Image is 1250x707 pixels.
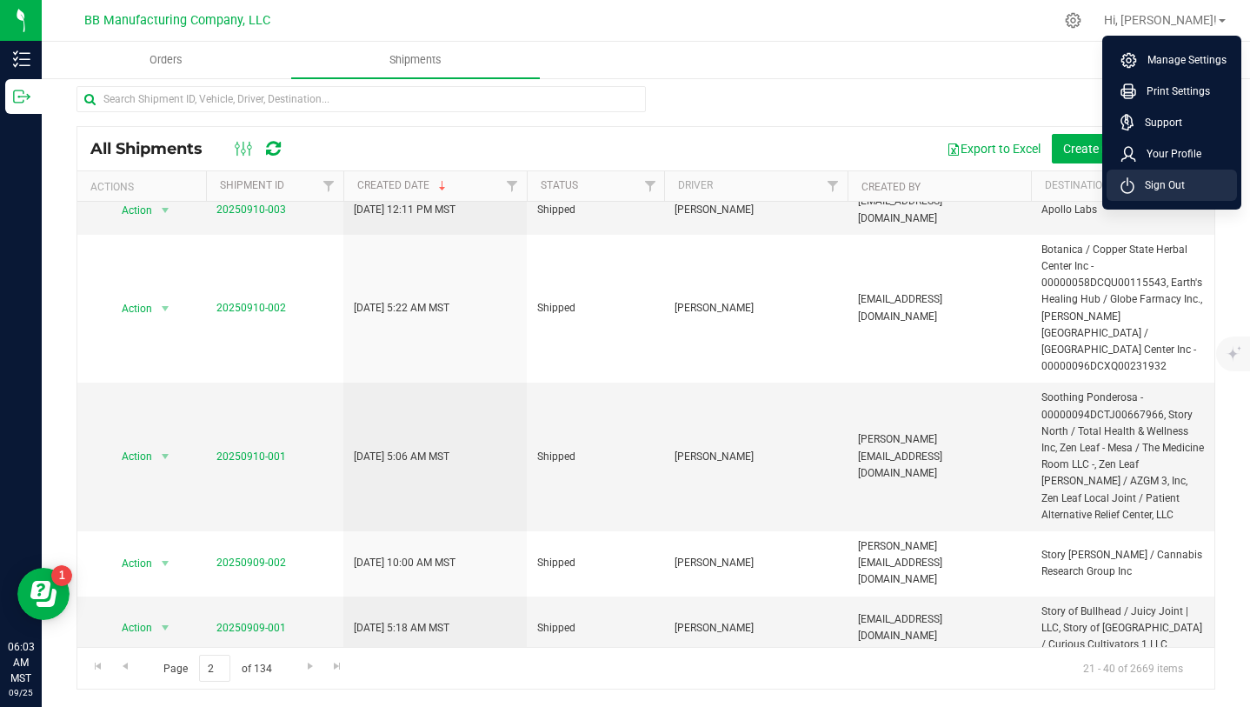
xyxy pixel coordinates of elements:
[51,565,72,586] iframe: Resource center unread badge
[354,202,455,218] span: [DATE] 12:11 PM MST
[675,555,837,571] span: [PERSON_NAME]
[90,181,199,193] div: Actions
[155,444,176,469] span: select
[819,171,848,201] a: Filter
[1136,145,1201,163] span: Your Profile
[216,622,286,634] a: 20250909-001
[366,52,465,68] span: Shipments
[1120,114,1230,131] a: Support
[1137,51,1227,69] span: Manage Settings
[675,449,837,465] span: [PERSON_NAME]
[537,449,654,465] span: Shipped
[220,179,284,191] a: Shipment ID
[42,42,291,78] a: Orders
[149,655,286,682] span: Page of 134
[126,52,206,68] span: Orders
[1052,134,1188,163] button: Create new shipment
[664,171,848,202] th: Driver
[17,568,70,620] iframe: Resource center
[537,300,654,317] span: Shipped
[354,449,449,465] span: [DATE] 5:06 AM MST
[90,139,220,158] span: All Shipments
[537,555,654,571] span: Shipped
[675,300,837,317] span: [PERSON_NAME]
[537,620,654,637] span: Shipped
[1041,547,1204,580] span: Story [PERSON_NAME] / Cannabis Research Group Inc
[1041,604,1204,654] span: Story of Bullhead / Juicy Joint | LLC, Story of [GEOGRAPHIC_DATA] / Curious Cultivators 1 LLC
[13,88,30,105] inline-svg: Outbound
[498,171,527,201] a: Filter
[1062,12,1084,29] div: Manage settings
[8,686,34,699] p: 09/25
[1136,83,1210,100] span: Print Settings
[1134,114,1182,131] span: Support
[357,179,449,191] a: Created Date
[858,431,1021,482] span: [PERSON_NAME][EMAIL_ADDRESS][DOMAIN_NAME]
[1041,390,1204,524] span: Soothing Ponderosa - 00000094DCTJ00667966, Story North / Total Health & Wellness Inc, Zen Leaf - ...
[8,639,34,686] p: 06:03 AM MST
[354,620,449,637] span: [DATE] 5:18 AM MST
[107,616,154,640] span: Action
[107,444,154,469] span: Action
[216,557,286,569] a: 20250909-002
[216,450,286,463] a: 20250910-001
[858,611,1021,644] span: [EMAIL_ADDRESS][DOMAIN_NAME]
[675,620,837,637] span: [PERSON_NAME]
[325,655,350,678] a: Go to the last page
[315,171,343,201] a: Filter
[858,291,1021,324] span: [EMAIL_ADDRESS][DOMAIN_NAME]
[354,555,455,571] span: [DATE] 10:00 AM MST
[935,134,1052,163] button: Export to Excel
[155,198,176,223] span: select
[861,181,921,193] a: Created By
[541,179,578,191] a: Status
[107,297,154,321] span: Action
[107,198,154,223] span: Action
[1041,242,1204,376] span: Botanica / Copper State Herbal Center Inc - 00000058DCQU00115543, Earth's Healing Hub / Globe Far...
[675,202,837,218] span: [PERSON_NAME]
[216,203,286,216] a: 20250910-003
[1134,177,1185,194] span: Sign Out
[1069,655,1197,681] span: 21 - 40 of 2669 items
[155,297,176,321] span: select
[155,616,176,640] span: select
[13,50,30,68] inline-svg: Inventory
[76,86,646,112] input: Search Shipment ID, Vehicle, Driver, Destination...
[84,13,270,28] span: BB Manufacturing Company, LLC
[635,171,664,201] a: Filter
[537,202,654,218] span: Shipped
[216,302,286,314] a: 20250910-002
[858,193,1021,226] span: [EMAIL_ADDRESS][DOMAIN_NAME]
[1063,142,1177,156] span: Create new shipment
[155,551,176,576] span: select
[297,655,322,678] a: Go to the next page
[199,655,230,682] input: 2
[85,655,110,678] a: Go to the first page
[354,300,449,317] span: [DATE] 5:22 AM MST
[858,538,1021,589] span: [PERSON_NAME][EMAIL_ADDRESS][DOMAIN_NAME]
[112,655,137,678] a: Go to the previous page
[291,42,541,78] a: Shipments
[1107,170,1237,201] li: Sign Out
[107,551,154,576] span: Action
[1041,202,1204,218] span: Apollo Labs
[1104,13,1217,27] span: Hi, [PERSON_NAME]!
